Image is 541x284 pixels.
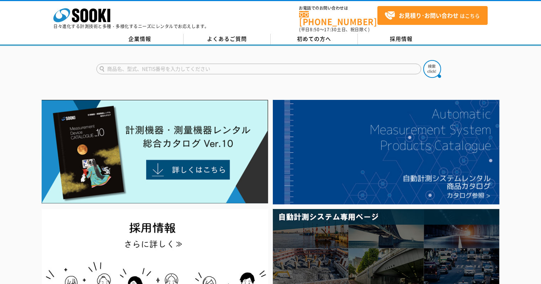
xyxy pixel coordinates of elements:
img: btn_search.png [423,60,441,78]
img: 自動計測システムカタログ [273,100,499,204]
a: よくあるご質問 [184,34,271,44]
span: (平日 ～ 土日、祝日除く) [299,26,370,33]
strong: お見積り･お問い合わせ [399,11,458,20]
img: Catalog Ver10 [42,100,268,204]
span: はこちら [384,10,480,21]
a: お見積り･お問い合わせはこちら [377,6,488,25]
a: 企業情報 [96,34,184,44]
span: 17:30 [324,26,337,33]
span: お電話でのお問い合わせは [299,6,377,10]
a: 採用情報 [358,34,445,44]
span: 8:50 [310,26,320,33]
input: 商品名、型式、NETIS番号を入力してください [96,64,421,74]
a: 初めての方へ [271,34,358,44]
a: [PHONE_NUMBER] [299,11,377,26]
span: 初めての方へ [297,35,331,43]
p: 日々進化する計測技術と多種・多様化するニーズにレンタルでお応えします。 [53,24,209,28]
